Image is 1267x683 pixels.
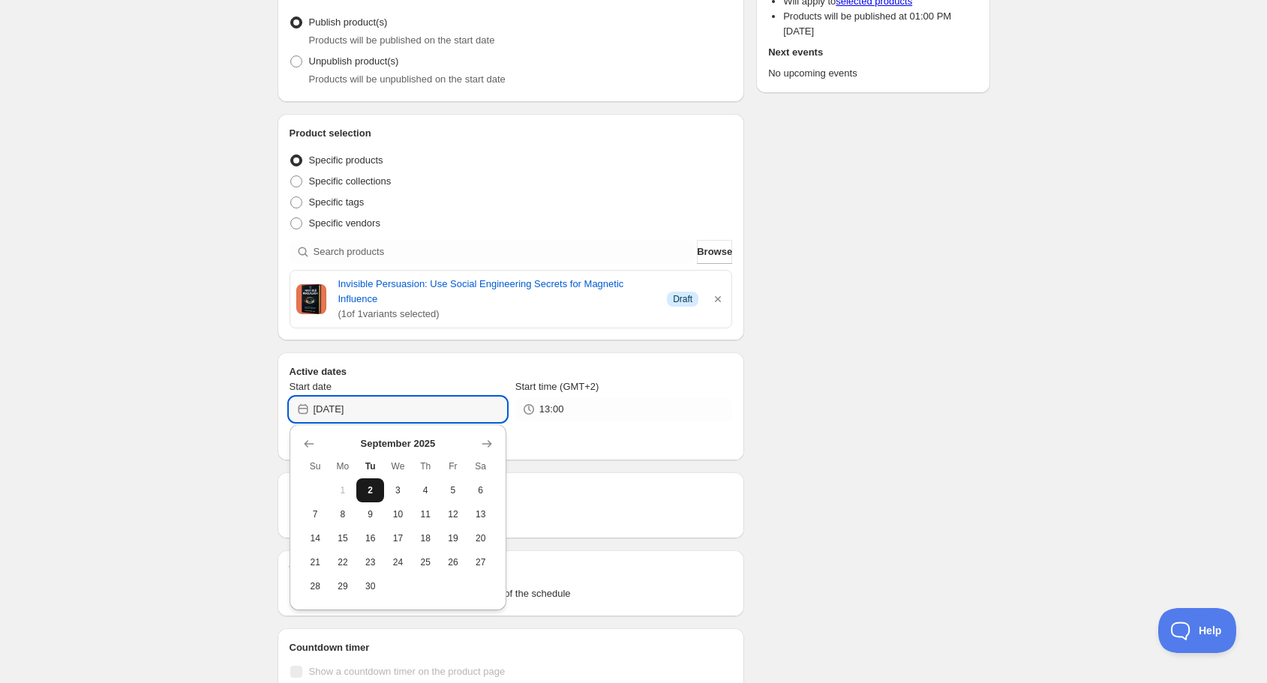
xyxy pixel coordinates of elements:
[290,640,733,655] h2: Countdown timer
[362,532,378,544] span: 16
[302,574,329,598] button: Sunday September 28 2025
[309,55,399,67] span: Unpublish product(s)
[329,574,357,598] button: Monday September 29 2025
[384,526,412,550] button: Wednesday September 17 2025
[308,508,323,520] span: 7
[473,556,488,568] span: 27
[412,526,440,550] button: Thursday September 18 2025
[308,580,323,592] span: 28
[329,454,357,478] th: Monday
[362,580,378,592] span: 30
[290,381,332,392] span: Start date
[338,277,656,307] a: Invisible Persuasion: Use Social Engineering Secrets for Magnetic Influence
[440,526,467,550] button: Friday September 19 2025
[302,526,329,550] button: Sunday September 14 2025
[412,478,440,502] button: Thursday September 4 2025
[384,454,412,478] th: Wednesday
[384,550,412,574] button: Wednesday September 24 2025
[296,284,326,314] img: Cover image of Invisible Persuasion: Use Social Engineering Secrets for Magnetic Influence by Tyl...
[302,454,329,478] th: Sunday
[467,478,494,502] button: Saturday September 6 2025
[290,562,733,577] h2: Tags
[335,580,351,592] span: 29
[476,433,497,454] button: Show next month, October 2025
[356,502,384,526] button: Tuesday September 9 2025
[446,556,461,568] span: 26
[309,73,506,85] span: Products will be unpublished on the start date
[335,556,351,568] span: 22
[446,508,461,520] span: 12
[440,550,467,574] button: Friday September 26 2025
[309,34,495,46] span: Products will be published on the start date
[356,478,384,502] button: Today Tuesday September 2 2025
[697,240,732,264] button: Browse
[335,484,351,496] span: 1
[302,550,329,574] button: Sunday September 21 2025
[412,502,440,526] button: Thursday September 11 2025
[329,550,357,574] button: Monday September 22 2025
[467,502,494,526] button: Saturday September 13 2025
[308,460,323,472] span: Su
[768,45,977,60] h2: Next events
[384,478,412,502] button: Wednesday September 3 2025
[446,484,461,496] span: 5
[418,532,434,544] span: 18
[309,175,392,187] span: Specific collections
[309,666,506,677] span: Show a countdown timer on the product page
[467,550,494,574] button: Saturday September 27 2025
[335,460,351,472] span: Mo
[338,307,656,322] span: ( 1 of 1 variants selected)
[362,484,378,496] span: 2
[309,154,383,166] span: Specific products
[412,550,440,574] button: Thursday September 25 2025
[440,478,467,502] button: Friday September 5 2025
[473,532,488,544] span: 20
[673,293,692,305] span: Draft
[467,526,494,550] button: Saturday September 20 2025
[418,484,434,496] span: 4
[329,478,357,502] button: Monday September 1 2025
[309,217,380,229] span: Specific vendors
[390,508,406,520] span: 10
[390,556,406,568] span: 24
[362,556,378,568] span: 23
[473,460,488,472] span: Sa
[390,460,406,472] span: We
[308,556,323,568] span: 21
[473,484,488,496] span: 6
[697,244,732,259] span: Browse
[362,508,378,520] span: 9
[390,484,406,496] span: 3
[418,556,434,568] span: 25
[418,508,434,520] span: 11
[329,502,357,526] button: Monday September 8 2025
[329,526,357,550] button: Monday September 15 2025
[1158,608,1237,653] iframe: Toggle Customer Support
[335,508,351,520] span: 8
[473,508,488,520] span: 13
[446,532,461,544] span: 19
[418,460,434,472] span: Th
[412,454,440,478] th: Thursday
[356,526,384,550] button: Tuesday September 16 2025
[446,460,461,472] span: Fr
[290,126,733,141] h2: Product selection
[308,532,323,544] span: 14
[356,574,384,598] button: Tuesday September 30 2025
[356,454,384,478] th: Tuesday
[467,454,494,478] th: Saturday
[768,66,977,81] p: No upcoming events
[309,16,388,28] span: Publish product(s)
[362,460,378,472] span: Tu
[290,364,733,379] h2: Active dates
[299,433,320,454] button: Show previous month, August 2025
[384,502,412,526] button: Wednesday September 10 2025
[440,502,467,526] button: Friday September 12 2025
[515,381,599,392] span: Start time (GMT+2)
[335,532,351,544] span: 15
[309,196,365,208] span: Specific tags
[356,550,384,574] button: Tuesday September 23 2025
[440,454,467,478] th: Friday
[783,9,977,39] li: Products will be published at 01:00 PM [DATE]
[314,240,695,264] input: Search products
